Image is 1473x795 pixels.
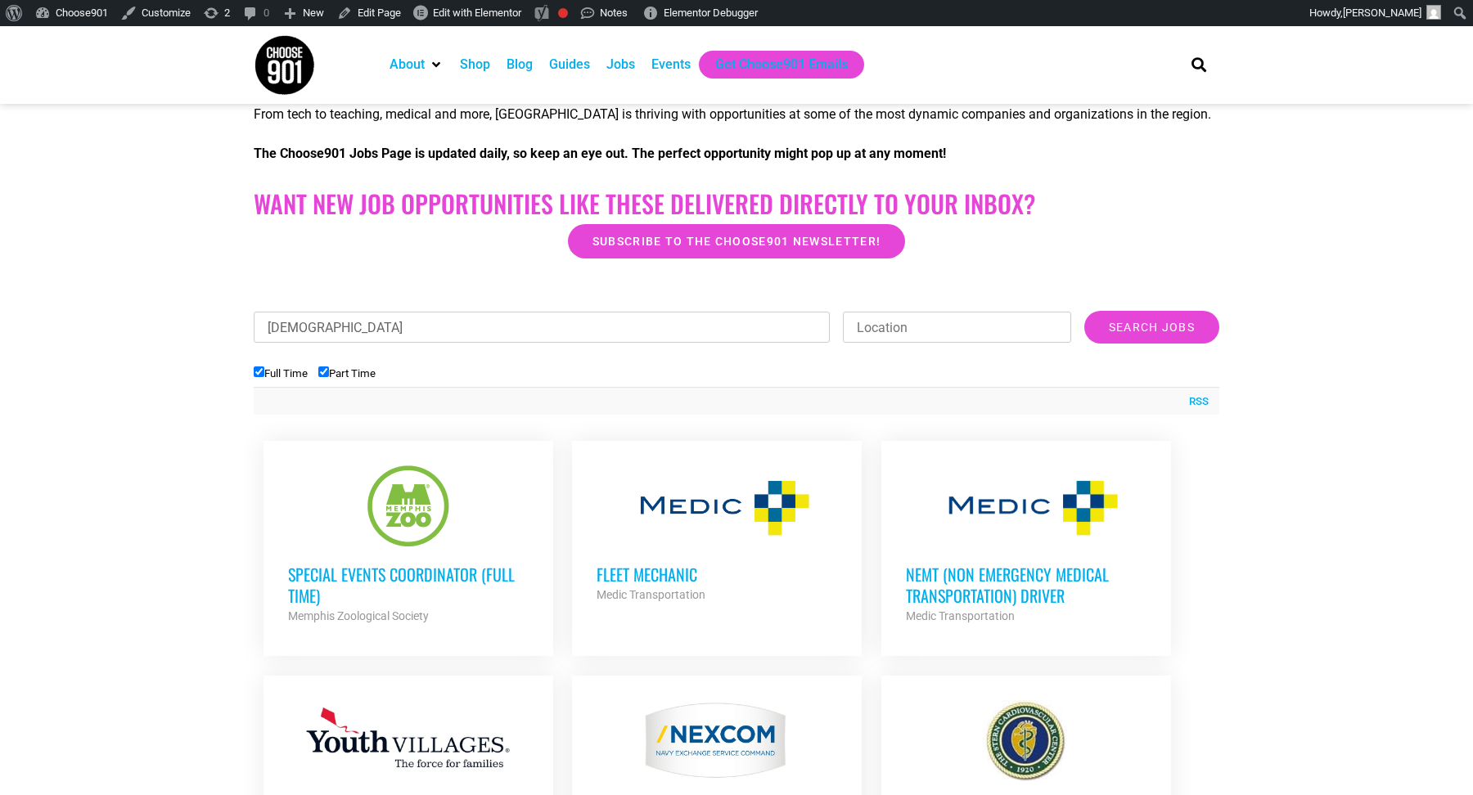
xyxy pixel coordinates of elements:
h2: Want New Job Opportunities like these Delivered Directly to your Inbox? [254,189,1219,218]
a: Shop [460,55,490,74]
a: Jobs [606,55,635,74]
p: From tech to teaching, medical and more, [GEOGRAPHIC_DATA] is thriving with opportunities at some... [254,105,1219,124]
a: Blog [507,55,533,74]
input: Part Time [318,366,329,377]
nav: Main nav [381,51,1164,79]
strong: Medic Transportation [597,588,705,601]
a: About [390,55,425,74]
input: Keywords [254,312,830,343]
span: Edit with Elementor [433,7,521,19]
span: Subscribe to the Choose901 newsletter! [592,236,881,247]
div: About [381,51,452,79]
strong: Medic Transportation [906,609,1015,622]
label: Part Time [318,367,376,380]
a: Subscribe to the Choose901 newsletter! [568,224,905,258]
a: Guides [549,55,590,74]
input: Full Time [254,366,264,377]
strong: Memphis Zoological Society [288,609,429,622]
a: Special Events Coordinator (Full Time) Memphis Zoological Society [264,441,553,650]
label: Full Time [254,367,308,380]
a: NEMT (Non Emergency Medical Transportation) Driver Medic Transportation [881,441,1171,650]
input: Search Jobs [1084,311,1219,344]
span: [PERSON_NAME] [1343,7,1421,19]
a: Fleet Mechanic Medic Transportation [572,441,862,629]
a: RSS [1181,393,1209,410]
h3: NEMT (Non Emergency Medical Transportation) Driver [906,564,1146,606]
a: Events [651,55,691,74]
strong: The Choose901 Jobs Page is updated daily, so keep an eye out. The perfect opportunity might pop u... [254,146,946,161]
div: Needs improvement [558,8,568,18]
div: Search [1186,52,1213,79]
h3: Fleet Mechanic [597,564,837,585]
input: Location [843,312,1071,343]
h3: Special Events Coordinator (Full Time) [288,564,529,606]
a: Get Choose901 Emails [715,55,848,74]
